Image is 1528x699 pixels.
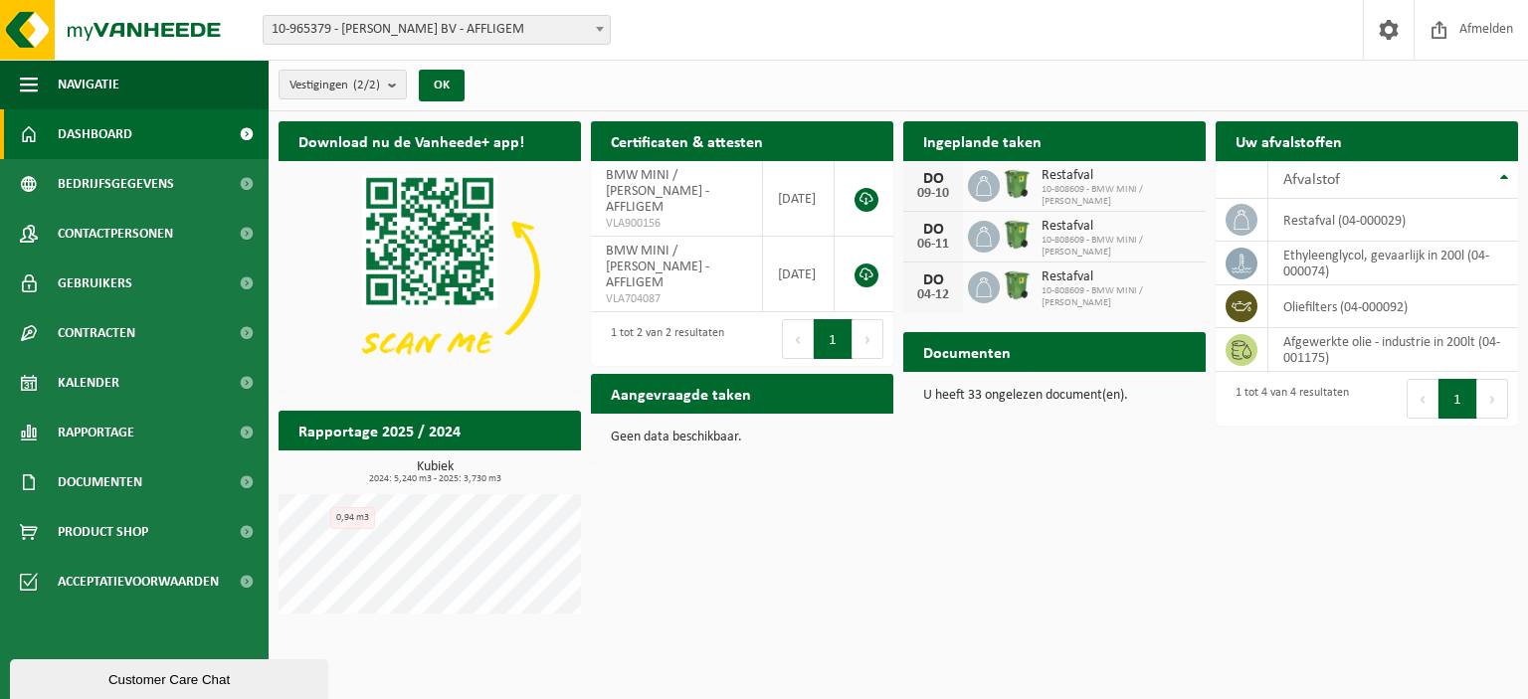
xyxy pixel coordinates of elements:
span: Rapportage [58,408,134,457]
span: BMW MINI / [PERSON_NAME] - AFFLIGEM [606,244,709,290]
td: [DATE] [763,161,835,237]
span: Kalender [58,358,119,408]
td: restafval (04-000029) [1268,199,1518,242]
span: 10-808609 - BMW MINI / [PERSON_NAME] [1042,235,1196,259]
p: Geen data beschikbaar. [611,431,873,444]
td: ethyleenglycol, gevaarlijk in 200l (04-000074) [1268,242,1518,285]
span: Contactpersonen [58,209,173,259]
button: Next [853,319,883,359]
span: Dashboard [58,109,132,159]
span: 10-965379 - MICHAËL VAN VAERENBERGH BV - AFFLIGEM [264,16,610,44]
div: 06-11 [913,238,953,252]
span: 10-808609 - BMW MINI / [PERSON_NAME] [1042,285,1196,309]
span: Gebruikers [58,259,132,308]
span: Restafval [1042,168,1196,184]
img: WB-0370-HPE-GN-01 [1000,218,1034,252]
span: BMW MINI / [PERSON_NAME] - AFFLIGEM [606,168,709,215]
h2: Aangevraagde taken [591,374,771,413]
div: DO [913,272,953,288]
div: 04-12 [913,288,953,302]
h2: Rapportage 2025 / 2024 [279,411,480,449]
span: VLA704087 [606,291,747,307]
img: WB-0370-HPE-GN-01 [1000,268,1034,302]
h3: Kubiek [288,460,581,484]
button: Next [1477,379,1508,419]
span: 10-965379 - MICHAËL VAN VAERENBERGH BV - AFFLIGEM [263,15,611,45]
span: Product Shop [58,507,148,557]
h2: Ingeplande taken [903,121,1061,160]
span: Navigatie [58,60,119,109]
span: VLA900156 [606,216,747,232]
td: [DATE] [763,237,835,312]
button: 1 [1438,379,1477,419]
div: 0,94 m3 [330,507,375,529]
span: Contracten [58,308,135,358]
iframe: chat widget [10,655,332,699]
button: Vestigingen(2/2) [279,70,407,99]
span: 2024: 5,240 m3 - 2025: 3,730 m3 [288,474,581,484]
td: oliefilters (04-000092) [1268,285,1518,328]
div: 1 tot 4 van 4 resultaten [1226,377,1349,421]
h2: Uw afvalstoffen [1216,121,1362,160]
span: Vestigingen [289,71,380,100]
button: Previous [782,319,814,359]
button: OK [419,70,465,101]
span: Acceptatievoorwaarden [58,557,219,607]
div: DO [913,222,953,238]
span: Documenten [58,457,142,507]
span: 10-808609 - BMW MINI / [PERSON_NAME] [1042,184,1196,208]
button: Previous [1407,379,1438,419]
button: 1 [814,319,853,359]
h2: Download nu de Vanheede+ app! [279,121,544,160]
h2: Documenten [903,332,1031,371]
div: 1 tot 2 van 2 resultaten [601,317,724,361]
h2: Certificaten & attesten [591,121,783,160]
span: Restafval [1042,219,1196,235]
span: Afvalstof [1283,172,1340,188]
img: WB-0370-HPE-GN-01 [1000,167,1034,201]
td: afgewerkte olie - industrie in 200lt (04-001175) [1268,328,1518,372]
count: (2/2) [353,79,380,91]
div: 09-10 [913,187,953,201]
span: Restafval [1042,269,1196,285]
p: U heeft 33 ongelezen document(en). [923,389,1186,403]
div: DO [913,171,953,187]
a: Bekijk rapportage [433,449,579,489]
img: Download de VHEPlus App [279,161,581,388]
span: Bedrijfsgegevens [58,159,174,209]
